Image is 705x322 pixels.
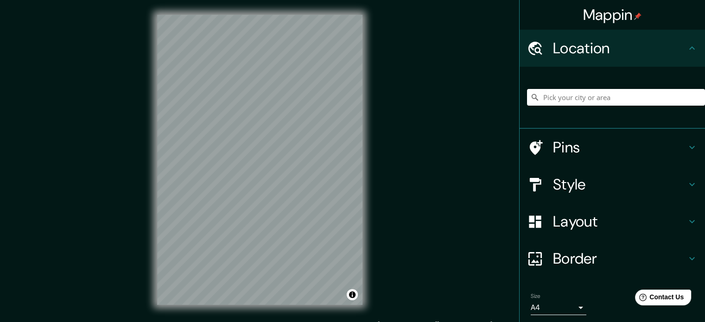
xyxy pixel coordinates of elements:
[527,89,705,106] input: Pick your city or area
[520,240,705,277] div: Border
[520,166,705,203] div: Style
[520,129,705,166] div: Pins
[520,203,705,240] div: Layout
[553,249,686,268] h4: Border
[553,138,686,157] h4: Pins
[553,212,686,231] h4: Layout
[531,292,540,300] label: Size
[583,6,642,24] h4: Mappin
[553,39,686,57] h4: Location
[531,300,586,315] div: A4
[157,15,362,305] canvas: Map
[520,30,705,67] div: Location
[622,286,695,312] iframe: Help widget launcher
[634,13,641,20] img: pin-icon.png
[347,289,358,300] button: Toggle attribution
[553,175,686,194] h4: Style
